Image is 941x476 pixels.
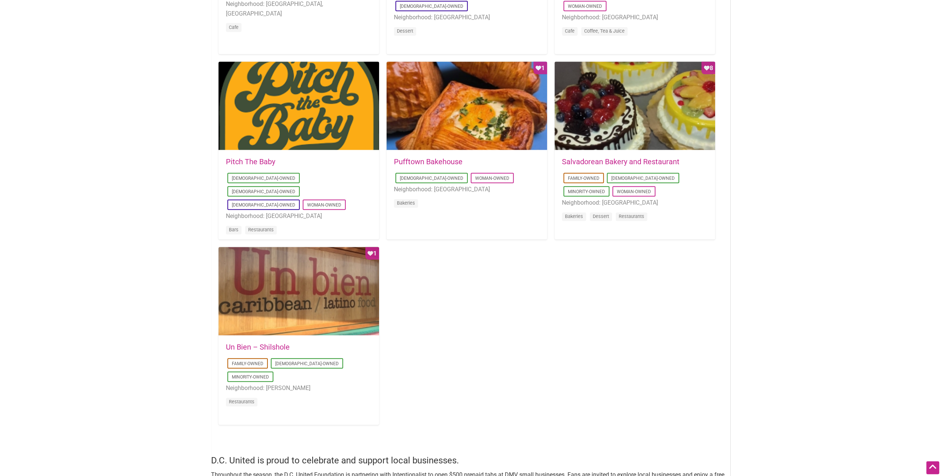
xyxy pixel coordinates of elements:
a: Restaurants [248,227,274,232]
a: Woman-Owned [307,202,341,208]
li: Neighborhood: [PERSON_NAME] [226,383,372,393]
a: Family-Owned [232,361,263,366]
a: [DEMOGRAPHIC_DATA]-Owned [232,202,295,208]
a: Bakeries [565,214,583,219]
a: Woman-Owned [617,189,651,194]
a: Minority-Owned [232,374,269,380]
a: Restaurants [619,214,644,219]
a: Salvadorean Bakery and Restaurant [562,157,680,166]
li: Neighborhood: [GEOGRAPHIC_DATA] [562,13,708,22]
a: Bars [229,227,238,232]
li: Neighborhood: [GEOGRAPHIC_DATA] [562,198,708,208]
a: [DEMOGRAPHIC_DATA]-Owned [611,176,675,181]
a: Un Bien – Shilshole [226,343,290,351]
a: Dessert [397,28,413,34]
a: Pitch The Baby [226,157,275,166]
a: [DEMOGRAPHIC_DATA]-Owned [400,4,463,9]
li: Neighborhood: [GEOGRAPHIC_DATA] [394,13,540,22]
a: Coffee, Tea & Juice [584,28,625,34]
div: Scroll Back to Top [926,461,939,474]
li: Neighborhood: [GEOGRAPHIC_DATA] [226,211,372,221]
a: Cafe [565,28,575,34]
a: [DEMOGRAPHIC_DATA]-Owned [232,176,295,181]
a: Family-Owned [568,176,599,181]
a: Minority-Owned [568,189,605,194]
a: Woman-Owned [568,4,602,9]
a: Bakeries [397,200,415,206]
a: Woman-Owned [475,176,509,181]
a: [DEMOGRAPHIC_DATA]-Owned [232,189,295,194]
a: [DEMOGRAPHIC_DATA]-Owned [400,176,463,181]
h4: D.C. United is proud to celebrate and support local businesses. [211,454,730,467]
li: Neighborhood: [GEOGRAPHIC_DATA] [394,185,540,194]
a: Restaurants [229,399,254,404]
a: Cafe [229,24,238,30]
a: Pufftown Bakehouse [394,157,463,166]
a: [DEMOGRAPHIC_DATA]-Owned [275,361,339,366]
a: Dessert [593,214,609,219]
